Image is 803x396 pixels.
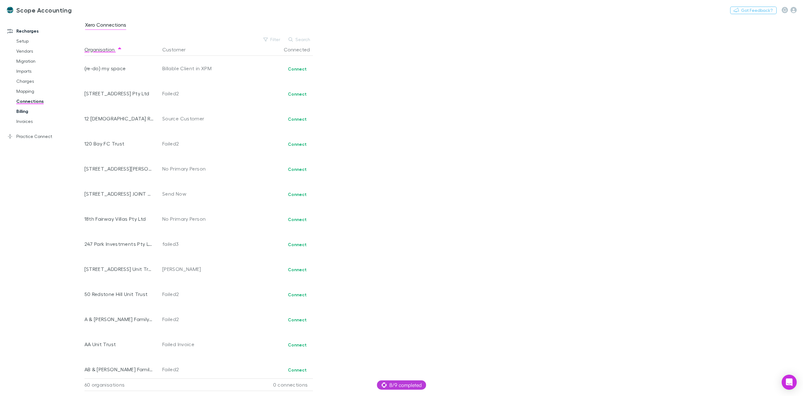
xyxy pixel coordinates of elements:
div: Failed Invoice [162,332,233,357]
button: Connect [284,216,311,223]
a: Connections [10,96,88,106]
div: (re-do) my space [84,56,154,81]
div: A & [PERSON_NAME] Family Trust [84,307,154,332]
a: Setup [10,36,88,46]
a: Invoices [10,116,88,126]
div: 50 Redstone Hill Unit Trust [84,282,154,307]
div: Source Customer [162,106,233,131]
a: Scope Accounting [3,3,75,18]
div: [STREET_ADDRESS] Unit Trust [84,256,154,282]
a: Migration [10,56,88,66]
div: [STREET_ADDRESS][PERSON_NAME] Developments Pty Ltd [84,156,154,181]
button: Connect [284,316,311,324]
a: Imports [10,66,88,76]
div: failed3 [162,231,233,256]
div: [PERSON_NAME] [162,256,233,282]
button: Connect [284,166,311,173]
button: Connect [284,366,311,374]
div: No Primary Person [162,206,233,231]
div: 0 connections [235,378,310,391]
button: Connect [284,90,311,98]
div: [STREET_ADDRESS] JOINT VENTURE [84,181,154,206]
img: Scope Accounting's Logo [6,6,14,14]
button: Connect [284,341,311,349]
div: [STREET_ADDRESS] Pty Ltd [84,81,154,106]
div: Failed2 [162,81,233,106]
a: Mapping [10,86,88,96]
button: Connect [284,291,311,298]
button: Connected [284,43,317,56]
button: Connect [284,115,311,123]
a: Vendors [10,46,88,56]
button: Connect [284,140,311,148]
button: Connect [284,241,311,248]
div: AA Unit Trust [84,332,154,357]
div: Failed2 [162,131,233,156]
button: Organisation [84,43,122,56]
button: Got Feedback? [730,7,777,14]
a: Recharges [1,26,88,36]
div: No Primary Person [162,156,233,181]
div: 12 [DEMOGRAPHIC_DATA] RETREAT TRUST [84,106,154,131]
div: 60 organisations [84,378,160,391]
div: 247 Park Investments Pty Ltd [84,231,154,256]
a: Billing [10,106,88,116]
div: 120 Bay FC Trust [84,131,154,156]
button: Connect [284,65,311,73]
button: Customer [162,43,193,56]
button: Search [285,36,314,43]
div: Failed2 [162,307,233,332]
a: Practice Connect [1,131,88,141]
div: AB & [PERSON_NAME] Family Trust [84,357,154,382]
div: Failed2 [162,282,233,307]
h3: Scope Accounting [16,6,72,14]
button: Connect [284,191,311,198]
div: Open Intercom Messenger [782,375,797,390]
div: Billable Client in XPM [162,56,233,81]
div: 18th Fairway Villas Pty Ltd [84,206,154,231]
div: Send Now [162,181,233,206]
a: Charges [10,76,88,86]
div: Failed2 [162,357,233,382]
button: Connect [284,266,311,273]
button: Filter [260,36,284,43]
span: Xero Connections [85,22,126,30]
